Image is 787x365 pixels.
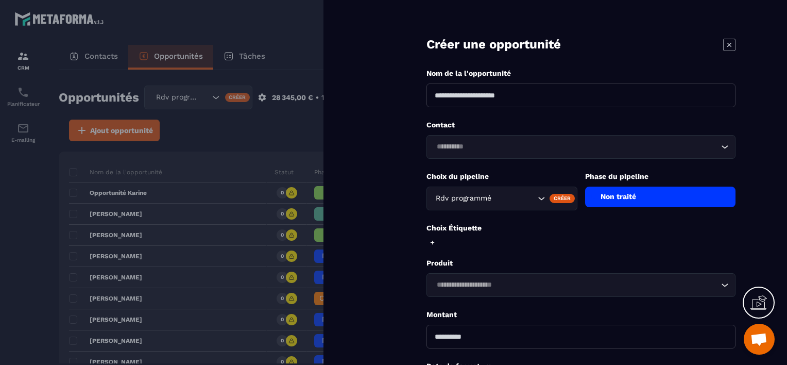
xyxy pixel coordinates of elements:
div: Search for option [426,187,577,210]
input: Search for option [493,193,535,204]
p: Choix du pipeline [426,172,577,181]
p: Créer une opportunité [426,36,561,53]
input: Search for option [433,141,718,153]
div: Ouvrir le chat [744,324,775,355]
p: Produit [426,258,735,268]
p: Montant [426,310,735,320]
p: Phase du pipeline [585,172,736,181]
div: Créer [550,194,575,203]
div: Search for option [426,273,735,297]
input: Search for option [433,279,718,291]
div: Search for option [426,135,735,159]
p: Nom de la l'opportunité [426,69,735,78]
p: Contact [426,120,735,130]
p: Choix Étiquette [426,223,735,233]
span: Rdv programmé [433,193,493,204]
